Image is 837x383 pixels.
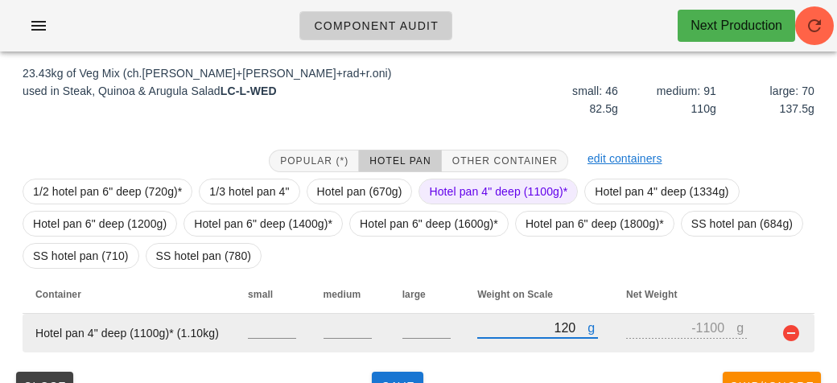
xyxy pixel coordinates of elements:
div: g [588,317,598,338]
span: Hotel pan (670g) [317,179,402,204]
th: medium: Not sorted. Activate to sort ascending. [311,275,390,314]
span: 1/3 hotel pan 4" [209,179,289,204]
span: Hotel pan 6" deep (1400g)* [194,212,332,236]
span: Hotel pan 6" deep (1600g)* [360,212,498,236]
th: Not sorted. Activate to sort ascending. [762,275,814,314]
span: Net Weight [626,289,677,300]
span: Hotel pan 4" deep (1334g) [595,179,728,204]
div: medium: 91 110g [621,79,719,121]
th: Net Weight: Not sorted. Activate to sort ascending. [613,275,762,314]
a: Component Audit [299,11,452,40]
button: Popular (*) [269,150,359,172]
span: SS hotel pan (710) [33,244,129,268]
span: Other Container [451,155,558,167]
strong: LC-L-WED [221,84,277,97]
span: medium [324,289,361,300]
span: Hotel pan 4" deep (1100g)* [429,179,567,204]
th: large: Not sorted. Activate to sort ascending. [390,275,464,314]
button: Hotel Pan [359,150,441,172]
div: g [736,317,747,338]
span: large [402,289,426,300]
span: 1/2 hotel pan 6" deep (720g)* [33,179,182,204]
td: Hotel pan 4" deep (1100g)* (1.10kg) [23,314,235,352]
div: 23.43kg of Veg Mix (ch.[PERSON_NAME]+[PERSON_NAME]+rad+r.oni) used in Steak, Quinoa & Arugula Salad [13,55,418,134]
th: Container: Not sorted. Activate to sort ascending. [23,275,235,314]
span: small [248,289,273,300]
span: Hotel pan 6" deep (1800g)* [526,212,664,236]
span: Hotel pan 6" deep (1200g) [33,212,167,236]
span: Popular (*) [279,155,348,167]
span: SS hotel pan (780) [156,244,252,268]
th: small: Not sorted. Activate to sort ascending. [235,275,310,314]
th: Weight on Scale: Not sorted. Activate to sort ascending. [464,275,613,314]
span: Weight on Scale [477,289,553,300]
span: Component Audit [313,19,439,32]
span: Container [35,289,81,300]
a: edit containers [588,152,662,165]
div: Next Production [691,16,782,35]
div: large: 70 137.5g [719,79,818,121]
span: SS hotel pan (684g) [691,212,793,236]
div: small: 46 82.5g [523,79,621,121]
span: Hotel Pan [369,155,431,167]
button: Other Container [442,150,568,172]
